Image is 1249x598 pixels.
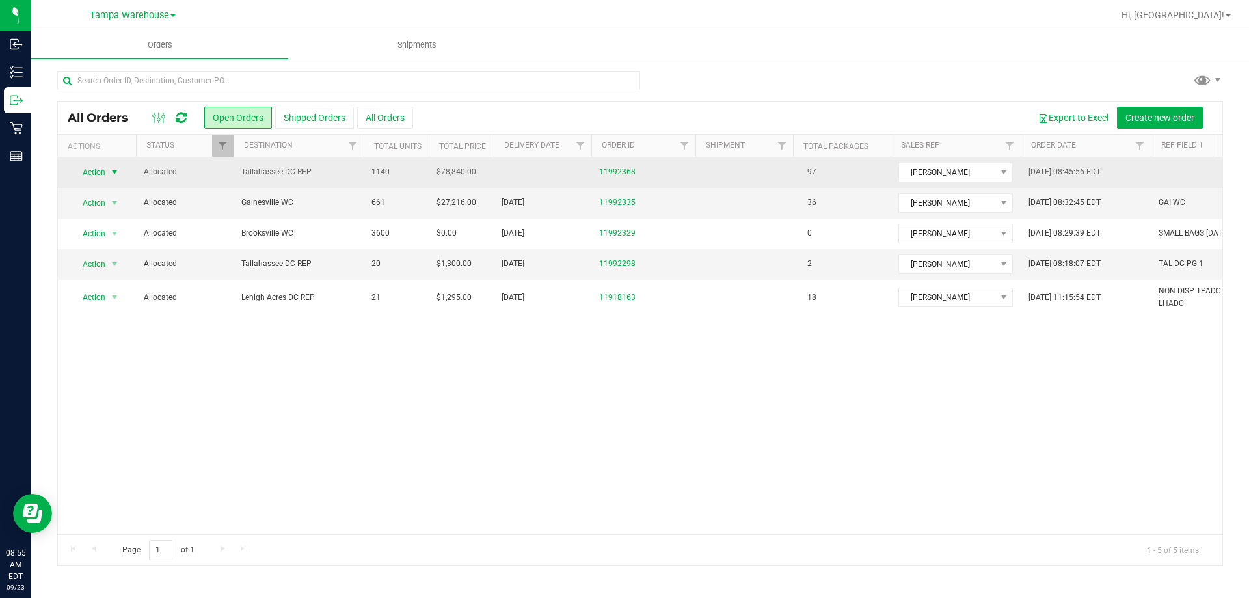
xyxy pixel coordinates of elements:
span: $78,840.00 [436,166,476,178]
a: Total Units [374,142,422,151]
span: Brooksville WC [241,227,356,239]
a: Status [146,141,174,150]
button: Export to Excel [1030,107,1117,129]
span: Page of 1 [111,540,205,560]
span: Action [71,255,106,273]
a: 11992298 [599,258,636,270]
button: Open Orders [204,107,272,129]
span: 97 [801,163,823,182]
span: Allocated [144,166,226,178]
a: Filter [772,135,793,157]
button: Create new order [1117,107,1203,129]
span: Tallahassee DC REP [241,166,356,178]
span: $1,295.00 [436,292,472,304]
span: 1 - 5 of 5 items [1136,540,1209,560]
span: 36 [801,193,823,212]
a: 11992368 [599,166,636,178]
span: 21 [371,292,381,304]
span: 0 [801,224,818,243]
a: 11992329 [599,227,636,239]
span: Action [71,163,106,182]
a: Filter [570,135,591,157]
a: Filter [674,135,695,157]
span: Allocated [144,197,226,209]
a: Shipment [706,141,745,150]
a: Total Price [439,142,486,151]
span: [DATE] 08:29:39 EDT [1028,227,1101,239]
span: select [107,224,123,243]
span: GAI WC [1159,197,1185,209]
span: [DATE] [502,227,524,239]
span: Action [71,194,106,212]
span: Orders [130,39,190,51]
a: Order Date [1031,141,1076,150]
span: [PERSON_NAME] [899,224,996,243]
a: Total Packages [803,142,868,151]
span: [DATE] 08:18:07 EDT [1028,258,1101,270]
span: Action [71,288,106,306]
span: Allocated [144,292,226,304]
p: 09/23 [6,582,25,592]
a: Delivery Date [504,141,559,150]
span: [PERSON_NAME] [899,163,996,182]
a: 11992335 [599,197,636,209]
span: [PERSON_NAME] [899,288,996,306]
span: [DATE] [502,197,524,209]
span: select [107,194,123,212]
span: Tampa Warehouse [90,10,169,21]
span: [DATE] 08:45:56 EDT [1028,166,1101,178]
button: Shipped Orders [275,107,354,129]
span: [DATE] 08:32:45 EDT [1028,197,1101,209]
inline-svg: Reports [10,150,23,163]
span: Allocated [144,258,226,270]
a: Filter [999,135,1021,157]
span: Tallahassee DC REP [241,258,356,270]
span: $27,216.00 [436,197,476,209]
span: All Orders [68,111,141,125]
span: [PERSON_NAME] [899,255,996,273]
a: Filter [342,135,364,157]
inline-svg: Retail [10,122,23,135]
span: select [107,163,123,182]
inline-svg: Inventory [10,66,23,79]
span: Create new order [1125,113,1194,123]
span: select [107,255,123,273]
span: Allocated [144,227,226,239]
span: 3600 [371,227,390,239]
a: Filter [212,135,234,157]
span: Hi, [GEOGRAPHIC_DATA]! [1121,10,1224,20]
div: Actions [68,142,131,151]
span: Action [71,224,106,243]
input: Search Order ID, Destination, Customer PO... [57,71,640,90]
span: NON DISP TPADC > LHADC [1159,285,1241,310]
span: select [107,288,123,306]
a: Ref Field 1 [1161,141,1203,150]
span: 18 [801,288,823,307]
span: [DATE] 11:15:54 EDT [1028,292,1101,304]
span: 661 [371,197,385,209]
input: 1 [149,540,172,560]
button: All Orders [357,107,413,129]
inline-svg: Outbound [10,94,23,107]
a: Orders [31,31,288,59]
p: 08:55 AM EDT [6,547,25,582]
a: 11918163 [599,292,636,304]
span: Gainesville WC [241,197,356,209]
span: 2 [801,254,818,273]
span: Lehigh Acres DC REP [241,292,356,304]
a: Shipments [288,31,545,59]
span: SMALL BAGS [DATE] [1159,227,1229,239]
span: Shipments [380,39,454,51]
iframe: Resource center [13,494,52,533]
span: $0.00 [436,227,457,239]
inline-svg: Inbound [10,38,23,51]
span: 20 [371,258,381,270]
span: $1,300.00 [436,258,472,270]
a: Destination [244,141,293,150]
a: Order ID [602,141,635,150]
span: [PERSON_NAME] [899,194,996,212]
span: [DATE] [502,292,524,304]
a: Filter [1129,135,1151,157]
span: 1140 [371,166,390,178]
span: [DATE] [502,258,524,270]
